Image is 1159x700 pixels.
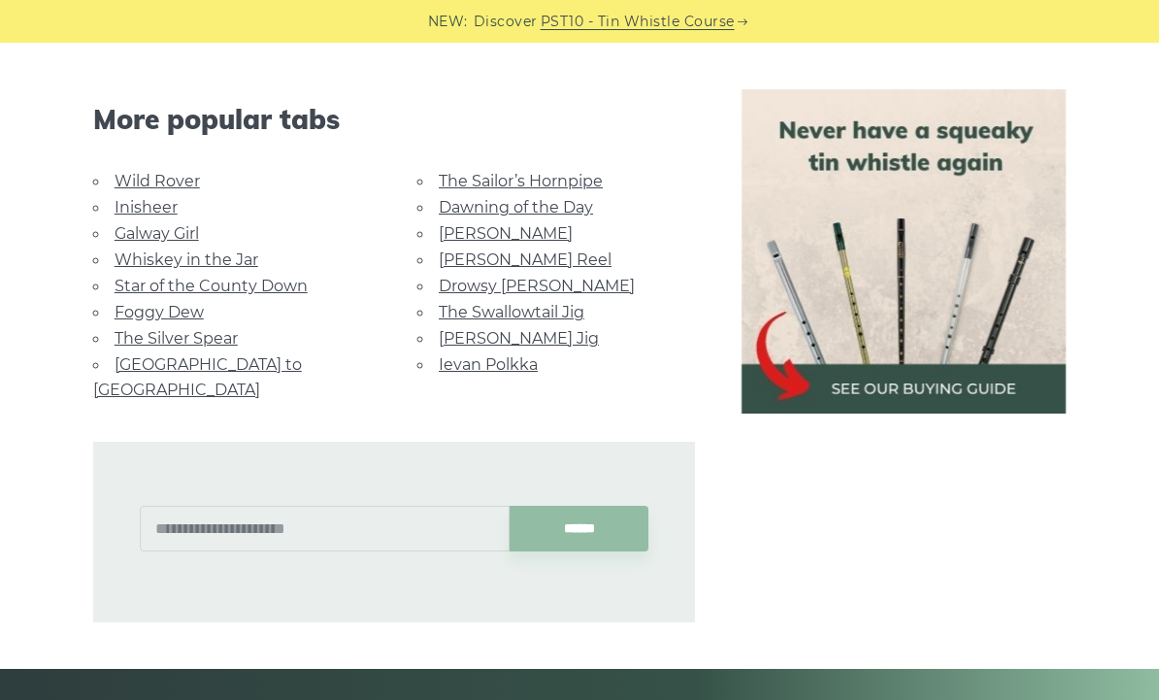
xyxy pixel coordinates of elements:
[439,329,599,348] a: [PERSON_NAME] Jig
[115,329,238,348] a: The Silver Spear
[439,250,612,269] a: [PERSON_NAME] Reel
[439,355,538,374] a: Ievan Polkka
[474,11,538,33] span: Discover
[439,277,635,295] a: Drowsy [PERSON_NAME]
[115,250,258,269] a: Whiskey in the Jar
[115,303,204,321] a: Foggy Dew
[93,355,302,399] a: [GEOGRAPHIC_DATA] to [GEOGRAPHIC_DATA]
[439,303,584,321] a: The Swallowtail Jig
[93,103,696,136] span: More popular tabs
[439,198,593,217] a: Dawning of the Day
[439,172,603,190] a: The Sailor’s Hornpipe
[742,89,1066,414] img: tin whistle buying guide
[115,277,308,295] a: Star of the County Down
[439,224,573,243] a: [PERSON_NAME]
[115,172,200,190] a: Wild Rover
[541,11,735,33] a: PST10 - Tin Whistle Course
[115,224,199,243] a: Galway Girl
[428,11,468,33] span: NEW:
[115,198,178,217] a: Inisheer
